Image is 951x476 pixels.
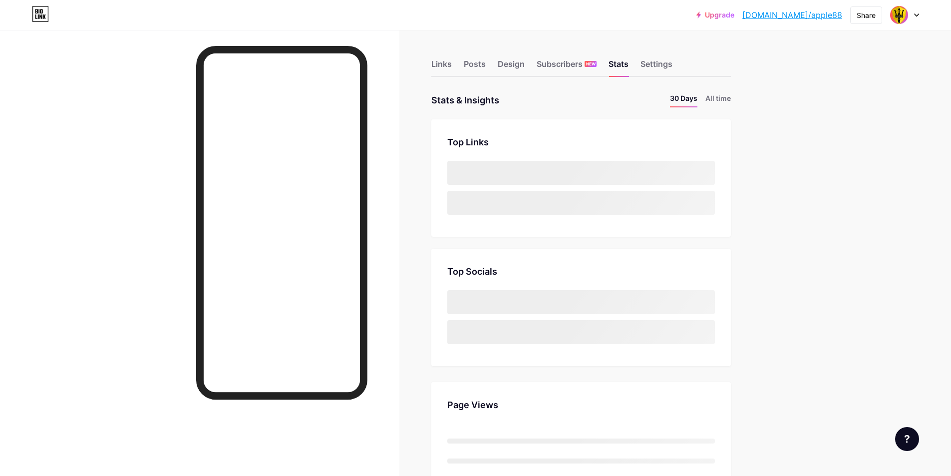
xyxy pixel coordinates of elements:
[609,58,629,76] div: Stats
[696,11,734,19] a: Upgrade
[890,5,909,24] img: apple88
[857,10,876,20] div: Share
[640,58,672,76] div: Settings
[498,58,525,76] div: Design
[586,61,596,67] span: NEW
[705,93,731,107] li: All time
[431,93,499,107] div: Stats & Insights
[431,58,452,76] div: Links
[447,398,715,412] div: Page Views
[464,58,486,76] div: Posts
[447,135,715,149] div: Top Links
[742,9,842,21] a: [DOMAIN_NAME]/apple88
[537,58,597,76] div: Subscribers
[670,93,697,107] li: 30 Days
[447,265,715,278] div: Top Socials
